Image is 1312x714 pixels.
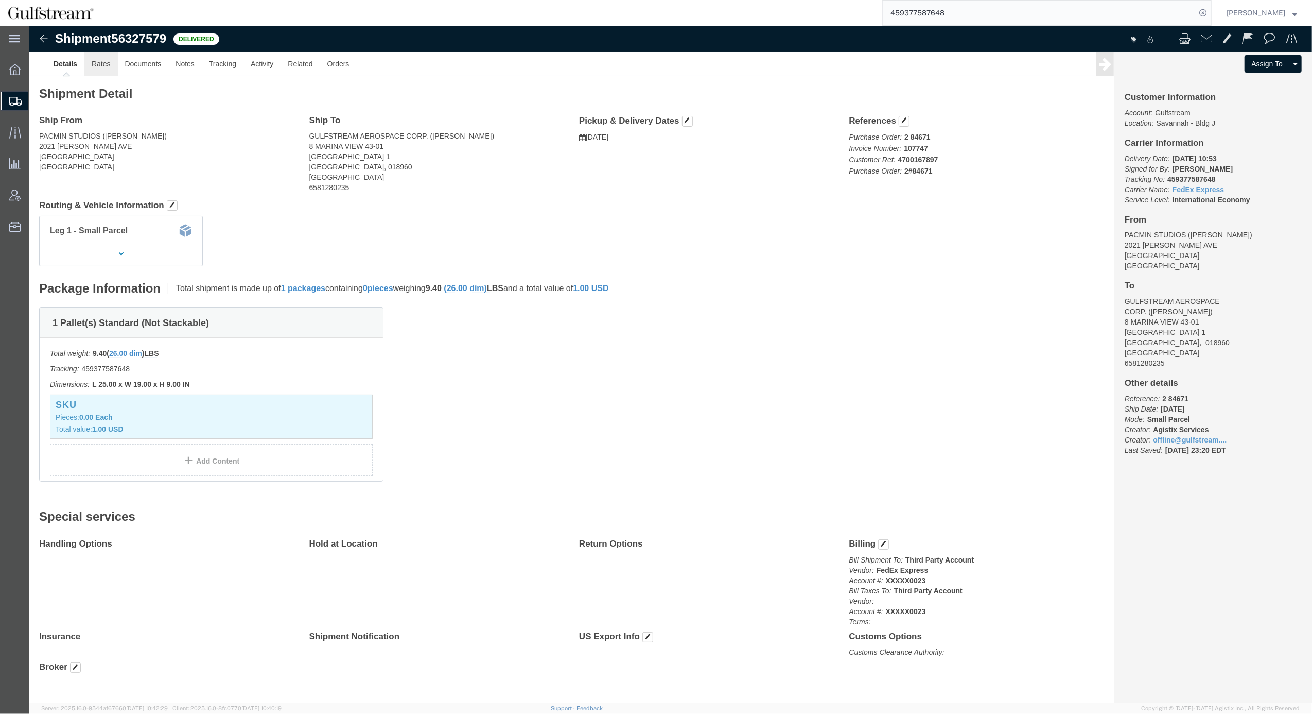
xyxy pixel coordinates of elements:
a: Support [551,705,576,711]
span: Client: 2025.16.0-8fc0770 [172,705,282,711]
a: Feedback [576,705,603,711]
span: [DATE] 10:40:19 [241,705,282,711]
span: Carrie Black [1227,7,1285,19]
button: [PERSON_NAME] [1226,7,1298,19]
span: Server: 2025.16.0-9544af67660 [41,705,168,711]
iframe: FS Legacy Container [29,26,1312,703]
img: logo [7,5,94,21]
span: Copyright © [DATE]-[DATE] Agistix Inc., All Rights Reserved [1141,704,1300,713]
input: Search for shipment number, reference number [883,1,1196,25]
span: [DATE] 10:42:29 [126,705,168,711]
